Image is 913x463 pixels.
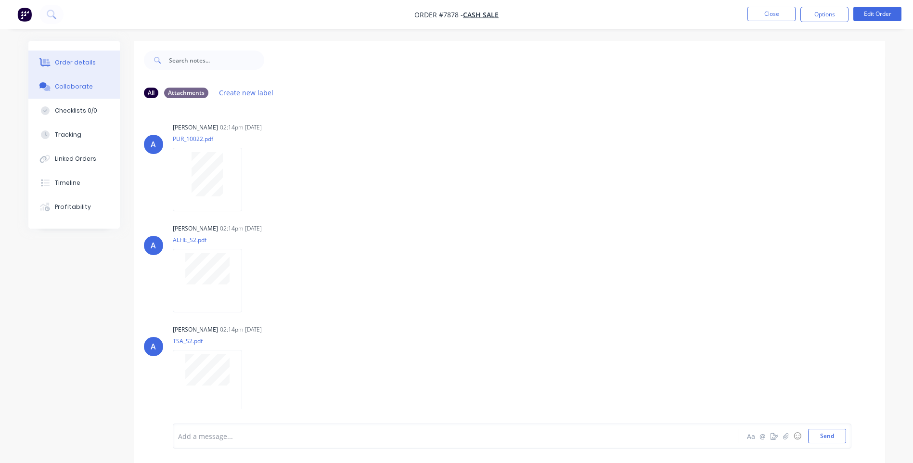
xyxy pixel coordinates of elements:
button: Aa [746,430,757,442]
button: Profitability [28,195,120,219]
div: Checklists 0/0 [55,106,97,115]
div: A [151,240,156,251]
button: Collaborate [28,75,120,99]
button: Tracking [28,123,120,147]
button: Options [800,7,849,22]
button: Timeline [28,171,120,195]
div: 02:14pm [DATE] [220,325,262,334]
div: Order details [55,58,96,67]
button: Edit Order [853,7,901,21]
img: Factory [17,7,32,22]
div: Profitability [55,203,91,211]
button: ☺ [792,430,803,442]
button: Checklists 0/0 [28,99,120,123]
a: Cash Sale [463,10,499,19]
button: Order details [28,51,120,75]
button: @ [757,430,769,442]
div: [PERSON_NAME] [173,123,218,132]
div: Tracking [55,130,81,139]
input: Search notes... [169,51,264,70]
div: 02:14pm [DATE] [220,123,262,132]
div: All [144,88,158,98]
button: Create new label [214,86,279,99]
div: Attachments [164,88,208,98]
button: Linked Orders [28,147,120,171]
button: Close [747,7,796,21]
span: Order #7878 - [414,10,463,19]
button: Send [808,429,846,443]
div: [PERSON_NAME] [173,224,218,233]
div: Linked Orders [55,154,96,163]
div: Timeline [55,179,80,187]
p: PUR_10022.pdf [173,135,252,143]
div: Collaborate [55,82,93,91]
div: [PERSON_NAME] [173,325,218,334]
div: 02:14pm [DATE] [220,224,262,233]
div: A [151,341,156,352]
p: TSA_S2.pdf [173,337,252,345]
p: ALFIE_S2.pdf [173,236,252,244]
div: A [151,139,156,150]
